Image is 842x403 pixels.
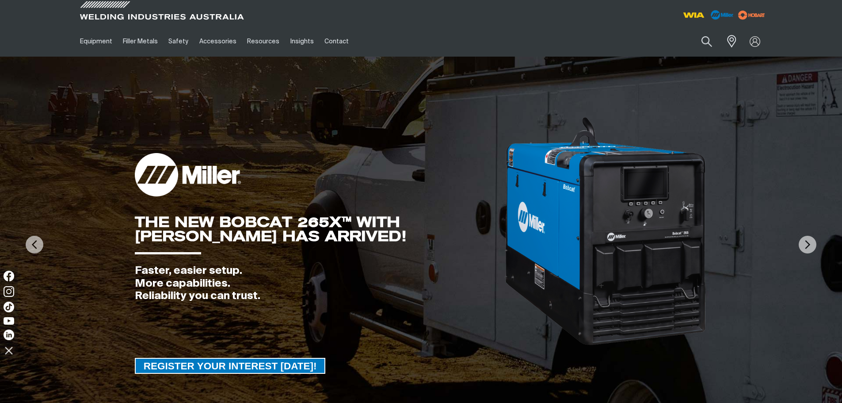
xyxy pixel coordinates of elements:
img: hide socials [1,343,16,358]
a: Insights [285,26,319,57]
a: Contact [319,26,354,57]
input: Product name or item number... [680,31,721,52]
img: miller [735,8,768,22]
img: TikTok [4,302,14,312]
img: YouTube [4,317,14,325]
img: Instagram [4,286,14,297]
img: LinkedIn [4,330,14,340]
a: Filler Metals [118,26,163,57]
img: PrevArrow [26,236,43,253]
div: THE NEW BOBCAT 265X™ WITH [PERSON_NAME] HAS ARRIVED! [135,215,504,243]
img: Facebook [4,271,14,281]
a: Accessories [194,26,242,57]
a: REGISTER YOUR INTEREST TODAY! [135,358,326,374]
a: Safety [163,26,194,57]
img: NextArrow [799,236,816,253]
button: Search products [692,31,722,52]
div: Faster, easier setup. More capabilities. Reliability you can trust. [135,265,504,303]
a: Equipment [75,26,118,57]
span: REGISTER YOUR INTEREST [DATE]! [136,358,325,374]
a: Resources [242,26,285,57]
nav: Main [75,26,594,57]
